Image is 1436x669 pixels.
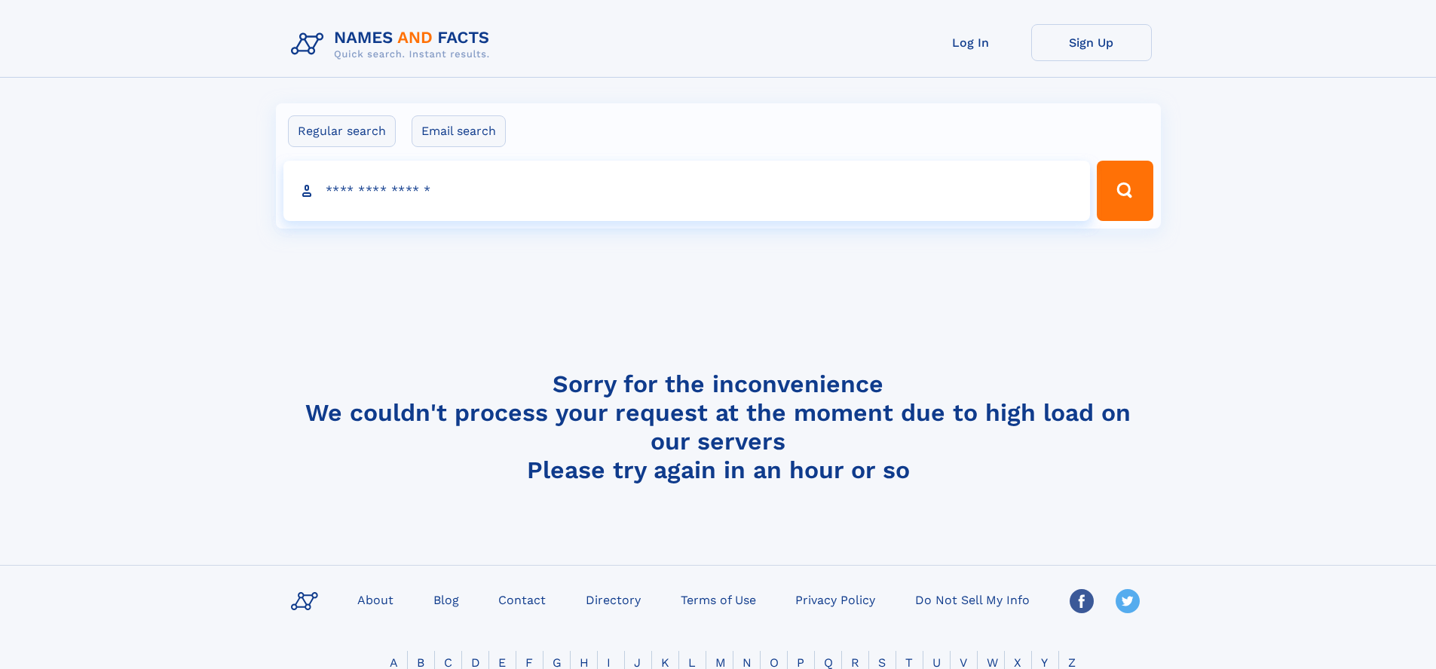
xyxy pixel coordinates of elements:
a: Sign Up [1031,24,1152,61]
a: Directory [580,588,647,610]
h4: Sorry for the inconvenience We couldn't process your request at the moment due to high load on ou... [285,370,1152,484]
a: About [351,588,400,610]
input: search input [283,161,1091,221]
img: Twitter [1116,589,1140,613]
a: Contact [492,588,552,610]
a: Do Not Sell My Info [909,588,1036,610]
img: Facebook [1070,589,1094,613]
label: Email search [412,115,506,147]
a: Terms of Use [675,588,762,610]
img: Logo Names and Facts [285,24,502,65]
button: Search Button [1097,161,1153,221]
a: Blog [427,588,465,610]
a: Privacy Policy [789,588,881,610]
a: Log In [911,24,1031,61]
label: Regular search [288,115,396,147]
